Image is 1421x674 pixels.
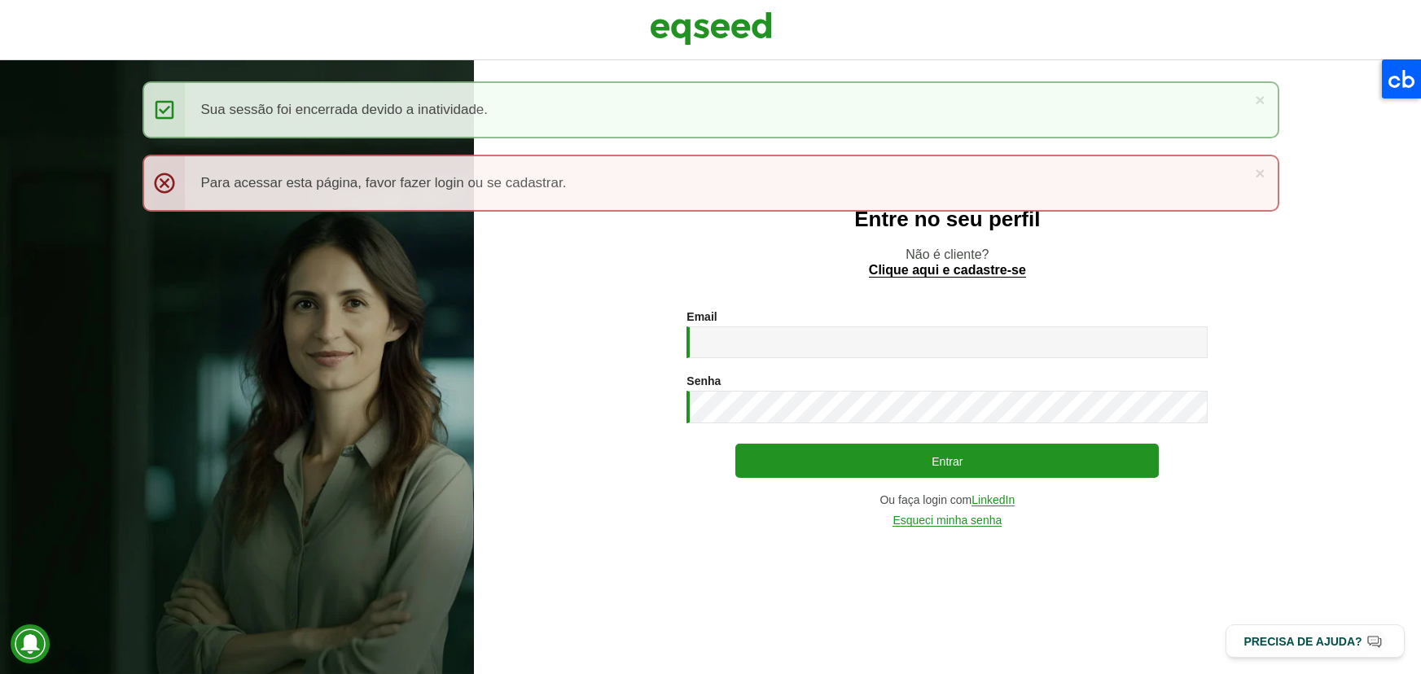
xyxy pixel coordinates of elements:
[686,375,721,387] label: Senha
[1255,164,1265,182] a: ×
[143,81,1279,138] div: Sua sessão foi encerrada devido a inatividade.
[650,8,772,49] img: EqSeed Logo
[869,264,1026,278] a: Clique aqui e cadastre-se
[1255,91,1265,108] a: ×
[971,494,1015,506] a: LinkedIn
[735,444,1159,478] button: Entrar
[507,208,1388,231] h2: Entre no seu perfil
[143,155,1279,212] div: Para acessar esta página, favor fazer login ou se cadastrar.
[686,494,1208,506] div: Ou faça login com
[893,514,1002,527] a: Esqueci minha senha
[507,247,1388,278] p: Não é cliente?
[686,311,717,322] label: Email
